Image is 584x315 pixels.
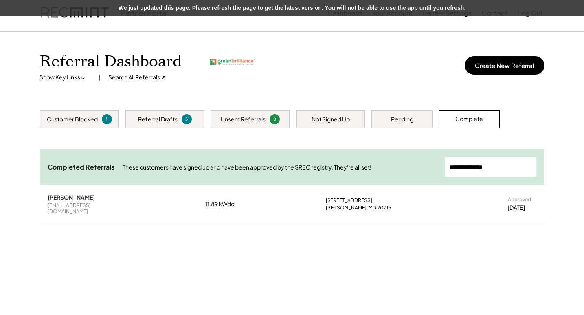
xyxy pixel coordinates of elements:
[210,59,255,65] img: greenbrilliance.png
[99,73,100,82] div: |
[48,194,95,201] div: [PERSON_NAME]
[103,116,111,122] div: 1
[271,116,279,122] div: 0
[455,115,483,123] div: Complete
[508,204,525,212] div: [DATE]
[205,200,246,208] div: 11.89 kWdc
[48,202,125,215] div: [EMAIL_ADDRESS][DOMAIN_NAME]
[221,115,266,123] div: Unsent Referrals
[108,73,166,82] div: Search All Referrals ↗
[138,115,178,123] div: Referral Drafts
[508,196,531,203] div: Approved
[326,197,372,204] div: [STREET_ADDRESS]
[326,205,391,211] div: [PERSON_NAME], MD 20715
[40,52,182,71] h1: Referral Dashboard
[312,115,350,123] div: Not Signed Up
[465,56,544,75] button: Create New Referral
[391,115,413,123] div: Pending
[47,115,98,123] div: Customer Blocked
[40,73,90,82] div: Show Key Links ↓
[48,163,114,172] div: Completed Referrals
[123,163,437,172] div: These customers have signed up and have been approved by the SREC registry. They're all set!
[183,116,191,122] div: 3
